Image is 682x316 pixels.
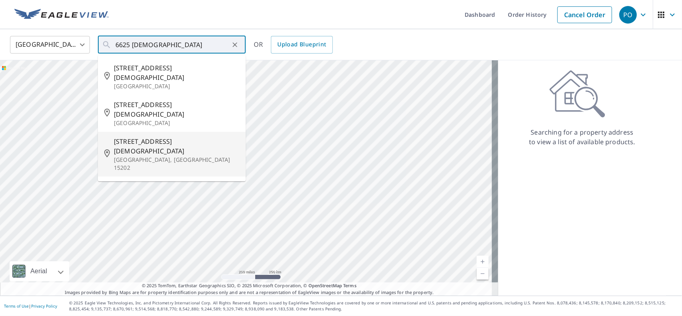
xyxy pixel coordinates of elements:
span: [STREET_ADDRESS][DEMOGRAPHIC_DATA] [114,181,239,201]
p: [GEOGRAPHIC_DATA] [114,82,239,90]
a: Terms [343,282,356,288]
a: Privacy Policy [31,303,57,309]
div: Aerial [10,261,69,281]
span: [STREET_ADDRESS][DEMOGRAPHIC_DATA] [114,63,239,82]
div: Aerial [28,261,50,281]
p: © 2025 Eagle View Technologies, Inc. and Pictometry International Corp. All Rights Reserved. Repo... [69,300,678,312]
p: Searching for a property address to view a list of available products. [529,127,636,147]
input: Search by address or latitude-longitude [115,34,229,56]
span: [STREET_ADDRESS][DEMOGRAPHIC_DATA] [114,100,239,119]
span: © 2025 TomTom, Earthstar Geographics SIO, © 2025 Microsoft Corporation, © [142,282,356,289]
div: PO [619,6,637,24]
a: Cancel Order [557,6,612,23]
div: [GEOGRAPHIC_DATA] [10,34,90,56]
a: Current Level 5, Zoom In [477,256,489,268]
a: Terms of Use [4,303,29,309]
span: Upload Blueprint [277,40,326,50]
p: | [4,304,57,308]
button: Clear [229,39,241,50]
a: Upload Blueprint [271,36,332,54]
span: [STREET_ADDRESS][DEMOGRAPHIC_DATA] [114,137,239,156]
div: OR [254,36,333,54]
p: [GEOGRAPHIC_DATA] [114,119,239,127]
p: [GEOGRAPHIC_DATA], [GEOGRAPHIC_DATA] 15202 [114,156,239,172]
a: Current Level 5, Zoom Out [477,268,489,280]
img: EV Logo [14,9,109,21]
a: OpenStreetMap [308,282,342,288]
